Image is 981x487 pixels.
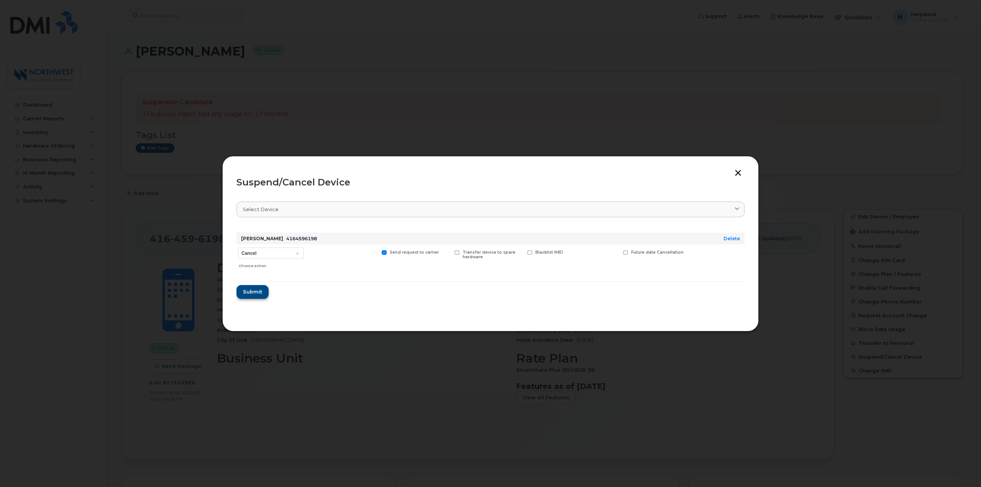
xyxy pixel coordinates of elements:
span: Select device [243,206,279,213]
a: Select device [236,202,745,217]
span: Submit [243,288,262,295]
div: Suspend/Cancel Device [236,178,745,187]
span: Blacklist IMEI [535,250,563,255]
button: Submit [236,285,269,299]
span: Send request to carrier [390,250,439,255]
strong: [PERSON_NAME] [241,236,283,241]
input: Blacklist IMEI [518,250,522,254]
input: Send request to carrier [372,250,376,254]
a: Delete [723,236,740,241]
input: Transfer device to spare hardware [445,250,449,254]
span: 4164596198 [286,236,317,241]
span: Future date Cancellation [631,250,684,255]
div: Choose action [239,260,304,269]
input: Future date Cancellation [614,250,618,254]
span: Transfer device to spare hardware [463,250,515,260]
